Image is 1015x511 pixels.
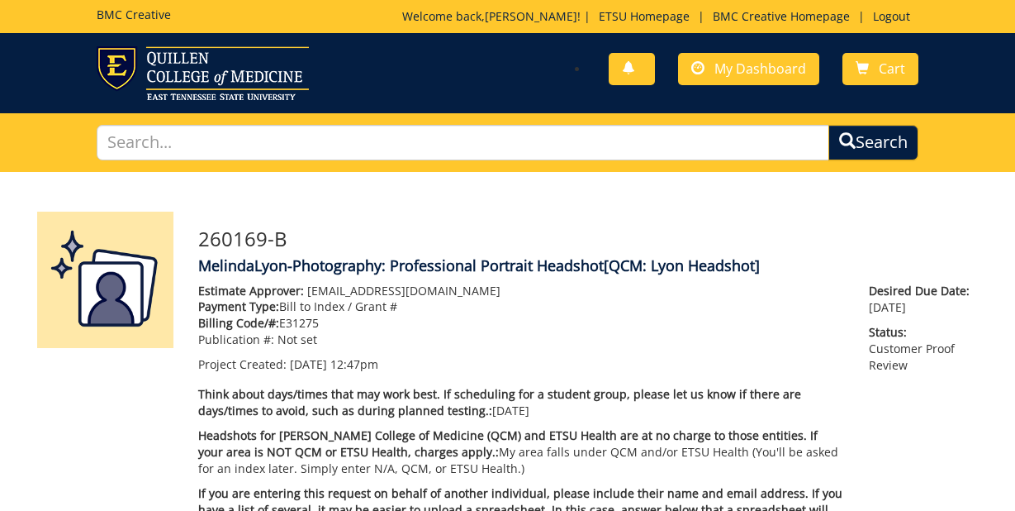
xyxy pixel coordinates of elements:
span: Estimate Approver: [198,283,304,298]
h5: BMC Creative [97,8,171,21]
span: Payment Type: [198,298,279,314]
a: ETSU Homepage [591,8,698,24]
a: My Dashboard [678,53,819,85]
p: E31275 [198,315,845,332]
span: Publication #: [198,332,274,347]
span: [QCM: Lyon Headshot] [604,255,760,275]
p: Welcome back, ! | | | [402,8,918,25]
span: Think about days/times that may work best. If scheduling for a student group, please let us know ... [198,386,801,418]
span: Not set [277,332,317,347]
h4: MelindaLyon-Photography: Professional Portrait Headshot [198,258,979,275]
img: ETSU logo [97,46,309,100]
a: [PERSON_NAME] [485,8,577,24]
a: Logout [865,8,918,24]
p: Bill to Index / Grant # [198,298,845,315]
p: [DATE] [869,283,978,316]
p: [DATE] [198,386,845,419]
span: Desired Due Date: [869,283,978,299]
a: Cart [842,53,918,85]
a: BMC Creative Homepage [704,8,858,24]
button: Search [828,125,918,160]
span: [DATE] 12:47pm [290,356,378,372]
span: Cart [879,60,905,78]
p: Customer Proof Review [869,324,978,374]
span: Billing Code/#: [198,315,279,331]
img: Product featured image [37,212,173,348]
span: Status: [869,324,978,341]
input: Search... [97,125,828,160]
p: My area falls under QCM and/or ETSU Health (You'll be asked for an index later. Simply enter N/A,... [198,427,845,477]
p: [EMAIL_ADDRESS][DOMAIN_NAME] [198,283,845,299]
span: Project Created: [198,356,287,372]
span: My Dashboard [714,60,806,78]
span: Headshots for [PERSON_NAME] College of Medicine (QCM) and ETSU Health are at no charge to those e... [198,427,818,460]
h3: 260169-B [198,228,979,250]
